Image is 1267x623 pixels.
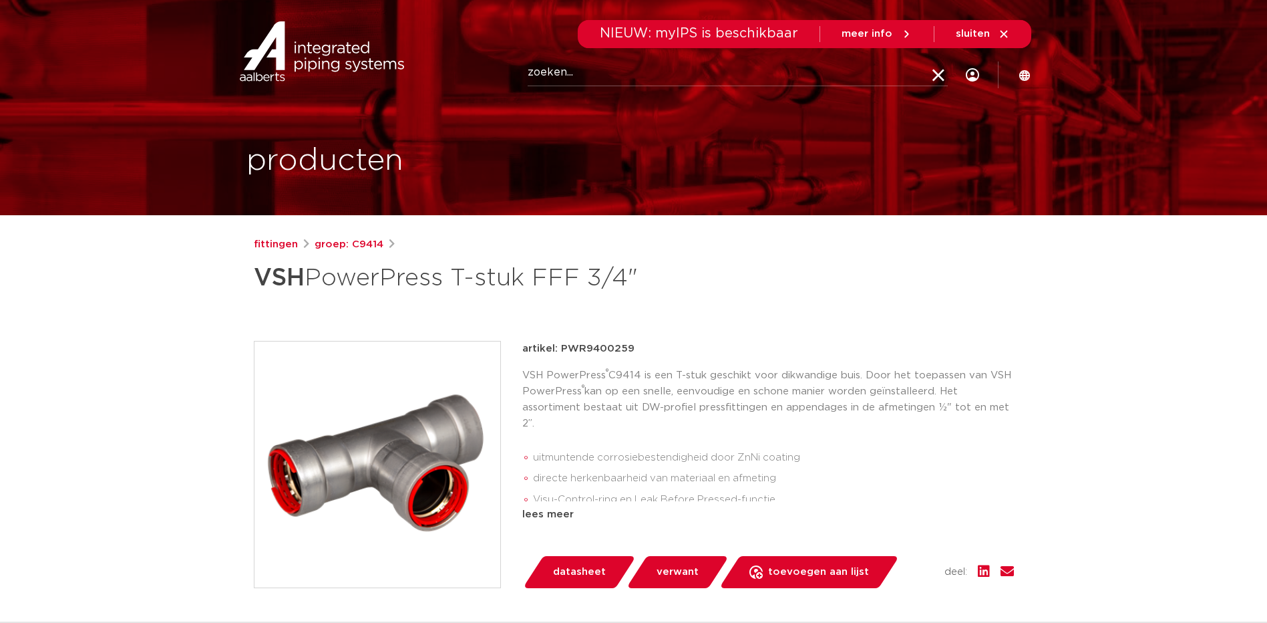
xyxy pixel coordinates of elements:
[626,556,729,588] a: verwant
[254,258,755,298] h1: PowerPress T-stuk FFF 3/4"
[522,556,636,588] a: datasheet
[246,140,403,182] h1: producten
[254,342,500,588] img: Product Image for VSH PowerPress T-stuk FFF 3/4"
[522,368,1014,432] p: VSH PowerPress C9414 is een T-stuk geschikt voor dikwandige buis. Door het toepassen van VSH Powe...
[533,468,1014,489] li: directe herkenbaarheid van materiaal en afmeting
[553,562,606,583] span: datasheet
[533,489,1014,511] li: Visu-Control-ring en Leak Before Pressed-functie
[315,237,383,253] a: groep: C9414
[254,266,305,290] strong: VSH
[522,341,635,357] p: artikel: PWR9400259
[956,29,990,39] span: sluiten
[768,562,869,583] span: toevoegen aan lijst
[582,384,584,392] sup: ®
[944,564,967,580] span: deel:
[606,368,608,376] sup: ®
[842,28,912,40] a: meer info
[533,447,1014,469] li: uitmuntende corrosiebestendigheid door ZnNi coating
[254,237,298,253] a: fittingen
[600,27,798,40] span: NIEUW: myIPS is beschikbaar
[528,59,948,86] input: zoeken...
[657,562,699,583] span: verwant
[522,507,1014,523] div: lees meer
[842,29,892,39] span: meer info
[956,28,1010,40] a: sluiten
